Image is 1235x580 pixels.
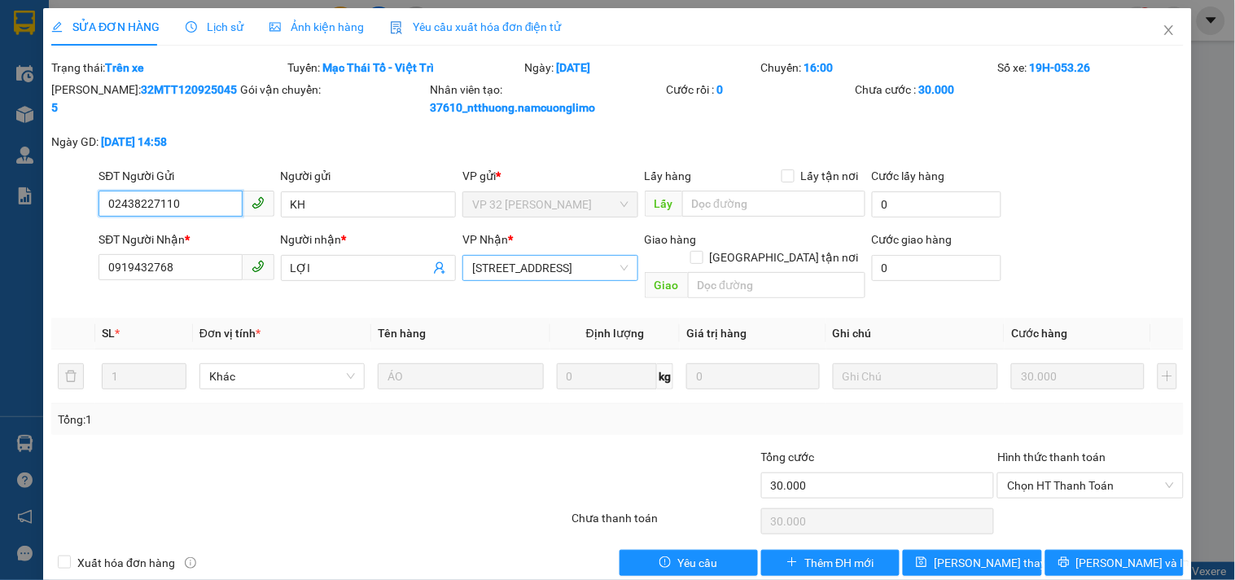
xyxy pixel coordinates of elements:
div: Gói vận chuyển: [241,81,427,99]
b: 37610_ntthuong.namcuonglimo [430,101,595,114]
span: Lấy hàng [645,169,692,182]
span: SL [102,327,115,340]
span: Định lượng [586,327,644,340]
div: SĐT Người Gửi [99,167,274,185]
b: 19H-053.26 [1029,61,1090,74]
span: close [1163,24,1176,37]
div: Tổng: 1 [58,411,478,428]
span: Cước hàng [1011,327,1067,340]
input: Dọc đường [682,191,865,217]
div: [PERSON_NAME]: [51,81,237,116]
span: save [916,556,927,569]
li: Số nhà [STREET_ADDRESS][PERSON_NAME] [152,68,681,89]
div: Số xe: [996,59,1185,77]
label: Hình thức thanh toán [997,450,1106,464]
input: Ghi Chú [833,363,998,389]
span: clock-circle [186,21,197,33]
span: Lịch sử [186,20,243,33]
span: phone [252,196,265,209]
input: Cước lấy hàng [872,191,1002,217]
div: Chưa thanh toán [570,509,759,538]
div: Người nhận [281,231,456,248]
span: Khác [209,364,355,389]
button: exclamation-circleYêu cầu [620,550,758,576]
span: Giao hàng [645,233,697,246]
b: Trên xe [105,61,144,74]
input: Dọc đường [688,272,865,298]
label: Cước giao hàng [872,233,953,246]
b: 16:00 [804,61,834,74]
span: VP Nhận [462,233,508,246]
b: 32MTT1209250455 [51,83,237,114]
button: save[PERSON_NAME] thay đổi [903,550,1041,576]
div: Ngày GD: [51,133,237,151]
span: [PERSON_NAME] thay đổi [934,554,1064,572]
span: Đơn vị tính [199,327,261,340]
span: SỬA ĐƠN HÀNG [51,20,160,33]
div: SĐT Người Nhận [99,231,274,248]
span: Lấy tận nơi [795,167,865,185]
div: Chuyến: [760,59,996,77]
b: [DATE] [556,61,590,74]
span: user-add [433,261,446,275]
div: Chưa cước : [856,81,1041,99]
span: exclamation-circle [659,556,671,569]
span: Tổng cước [761,450,815,464]
div: Người gửi [281,167,456,185]
span: Thêm ĐH mới [804,554,874,572]
span: Giá trị hàng [686,327,747,340]
li: Hotline: 1900400028 [152,89,681,109]
span: Tên hàng [378,327,426,340]
div: VP gửi [462,167,637,185]
div: Ngày: [523,59,760,77]
input: 0 [686,363,820,389]
div: Nhân viên tạo: [430,81,663,116]
span: 142 Hai Bà Trưng [472,256,628,280]
b: [DATE] 14:58 [101,135,167,148]
span: kg [657,363,673,389]
span: Yêu cầu xuất hóa đơn điện tử [390,20,562,33]
button: delete [58,363,84,389]
img: icon [390,21,403,34]
span: Giao [645,272,688,298]
input: Cước giao hàng [872,255,1002,281]
span: edit [51,21,63,33]
span: [PERSON_NAME] và In [1076,554,1190,572]
button: plusThêm ĐH mới [761,550,900,576]
span: printer [1058,556,1070,569]
span: [GEOGRAPHIC_DATA] tận nơi [703,248,865,266]
div: Trạng thái: [50,59,287,77]
div: Cước rồi : [667,81,852,99]
span: VP 32 Mạc Thái Tổ [472,192,628,217]
span: picture [269,21,281,33]
span: Lấy [645,191,682,217]
b: 0 [717,83,724,96]
b: 30.000 [919,83,955,96]
span: Chọn HT Thanh Toán [1007,473,1173,498]
span: phone [252,260,265,273]
button: Close [1146,8,1192,54]
div: Tuyến: [287,59,523,77]
button: plus [1158,363,1177,389]
span: Ảnh kiện hàng [269,20,364,33]
b: Mạc Thái Tổ - Việt Trì [323,61,435,74]
input: 0 [1011,363,1145,389]
th: Ghi chú [826,318,1005,349]
b: Công ty TNHH Trọng Hiếu Phú Thọ - Nam Cường Limousine [198,19,636,64]
span: Yêu cầu [677,554,717,572]
label: Cước lấy hàng [872,169,945,182]
span: plus [786,556,798,569]
span: info-circle [185,557,196,569]
span: Xuất hóa đơn hàng [71,554,182,572]
button: printer[PERSON_NAME] và In [1045,550,1184,576]
input: VD: Bàn, Ghế [378,363,543,389]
